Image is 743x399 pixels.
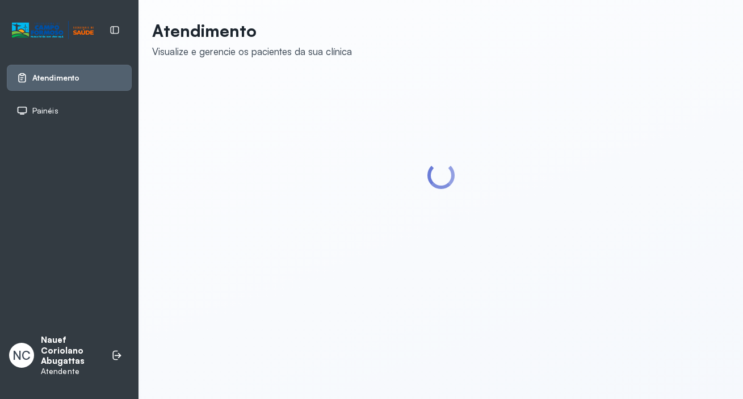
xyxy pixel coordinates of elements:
span: Painéis [32,106,58,116]
div: Visualize e gerencie os pacientes da sua clínica [152,45,352,57]
p: Atendimento [152,20,352,41]
span: NC [12,348,31,363]
img: Logotipo do estabelecimento [12,21,94,40]
span: Atendimento [32,73,79,83]
a: Atendimento [16,72,122,83]
p: Nauef Coriolano Abugattas [41,335,100,367]
p: Atendente [41,367,100,376]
